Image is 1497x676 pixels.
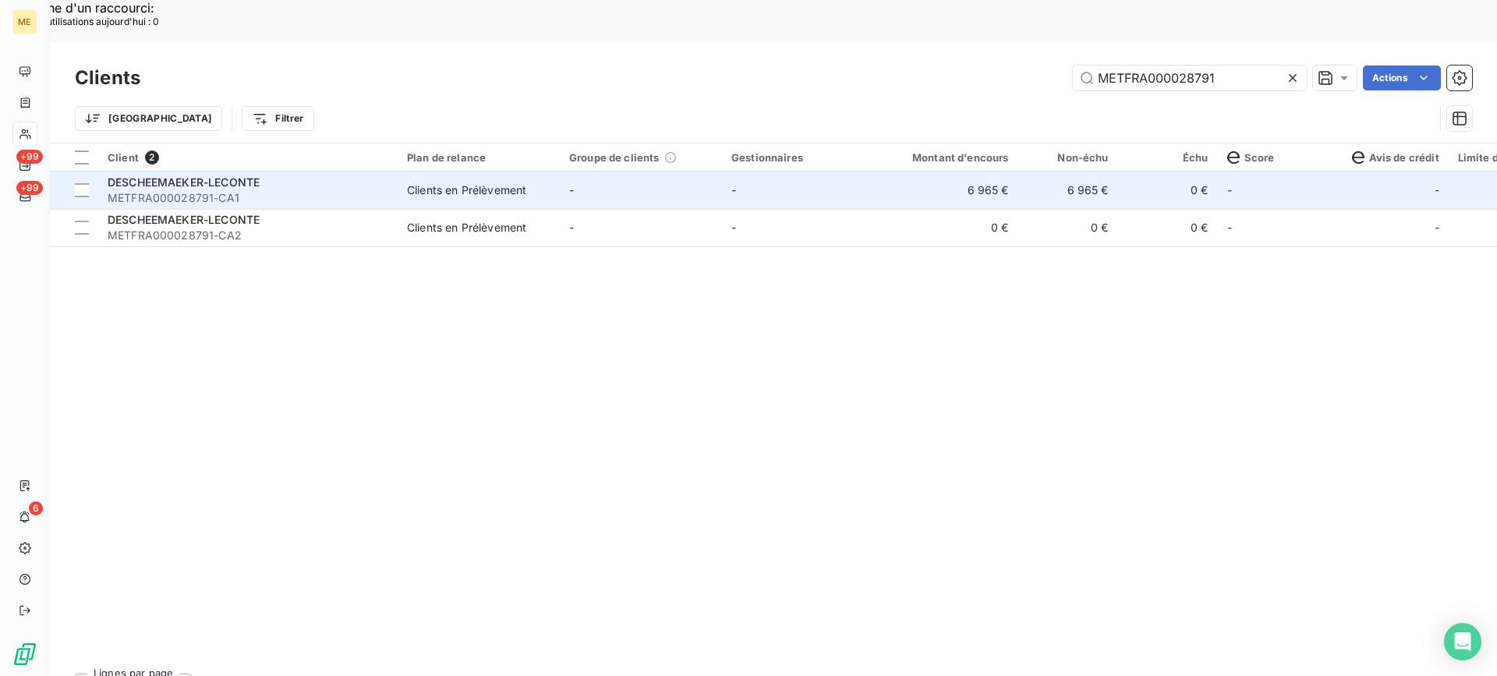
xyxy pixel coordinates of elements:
[1343,172,1449,209] td: -
[731,151,875,164] div: Gestionnaires
[1073,65,1307,90] input: Rechercher
[16,150,43,164] span: +99
[1018,209,1118,246] td: 0 €
[1444,623,1481,660] div: Open Intercom Messenger
[1118,209,1218,246] td: 0 €
[1352,151,1439,164] span: Avis de crédit
[407,220,526,235] div: Clients en Prélèvement
[108,213,260,226] span: DESCHEEMAEKER-LECONTE
[16,181,43,195] span: +99
[12,642,37,667] img: Logo LeanPay
[731,183,736,196] span: -
[145,150,159,165] span: 2
[108,190,388,206] span: METFRA000028791-CA1
[1118,172,1218,209] td: 0 €
[108,228,388,243] span: METFRA000028791-CA2
[407,151,550,164] div: Plan de relance
[407,182,526,198] div: Clients en Prélèvement
[242,106,313,131] button: Filtrer
[1227,151,1275,164] span: Score
[884,172,1018,209] td: 6 965 €
[1343,209,1449,246] td: -
[1018,172,1118,209] td: 6 965 €
[108,151,139,164] span: Client
[1218,172,1343,209] td: -
[29,501,43,515] span: 6
[75,106,222,131] button: [GEOGRAPHIC_DATA]
[569,221,574,234] span: -
[1218,209,1343,246] td: -
[884,209,1018,246] td: 0 €
[569,151,660,164] span: Groupe de clients
[108,175,260,189] span: DESCHEEMAEKER-LECONTE
[1363,65,1441,90] button: Actions
[731,221,736,234] span: -
[75,64,140,92] h3: Clients
[894,151,1009,164] div: Montant d'encours
[569,183,574,196] span: -
[1028,151,1109,164] div: Non-échu
[1127,151,1209,164] div: Échu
